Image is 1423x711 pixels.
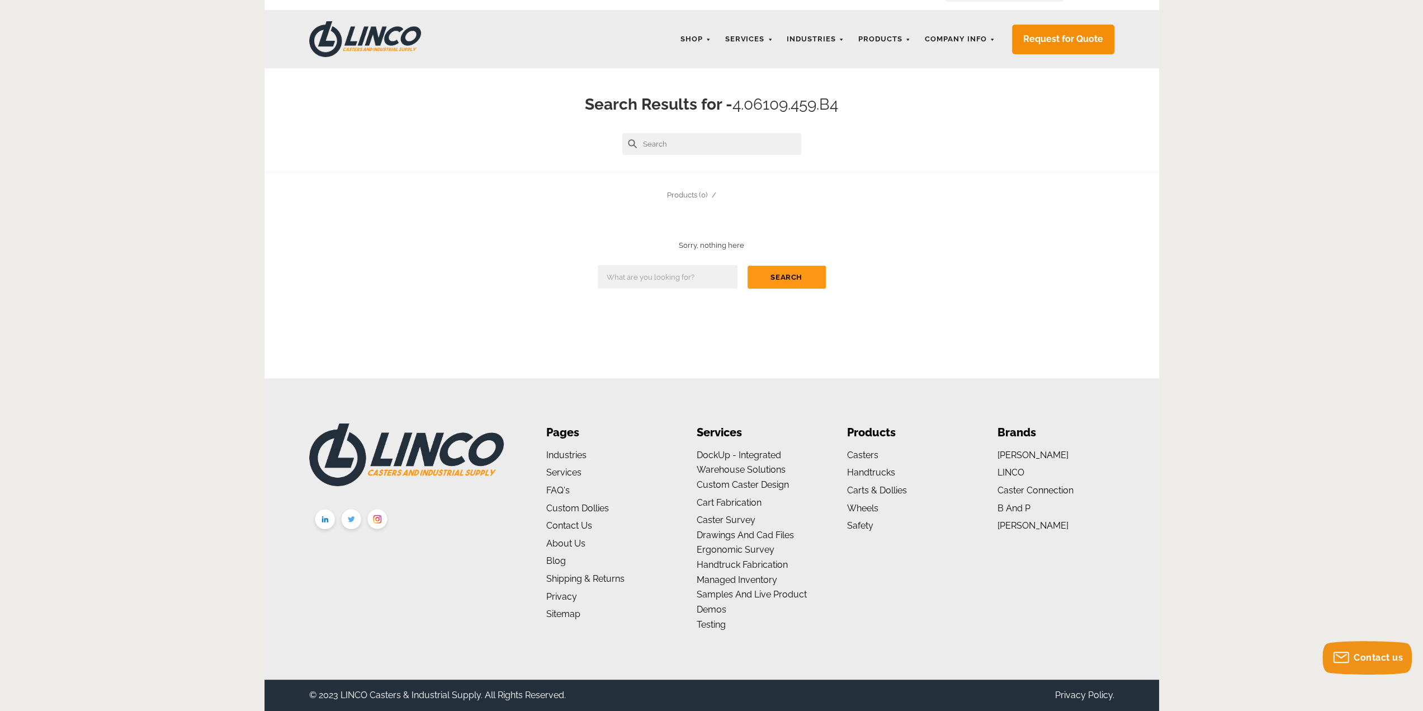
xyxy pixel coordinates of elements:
span: 4.06109.459.B4 [732,95,838,114]
a: Blog [546,555,565,566]
img: instagram.png [365,507,391,534]
a: FAQ's [546,485,569,496]
img: LINCO CASTERS & INDUSTRIAL SUPPLY [309,21,421,57]
a: [PERSON_NAME] [997,450,1068,460]
a: Shop [675,29,717,50]
img: linkedin.png [312,507,338,535]
a: Caster Connection [997,485,1073,496]
input: Search [622,133,801,155]
a: Handtrucks [847,467,895,478]
div: © 2023 LINCO Casters & Industrial Supply. All Rights Reserved. [309,688,566,703]
a: About us [546,538,585,549]
button: Contact us [1322,641,1412,675]
li: Services [696,423,813,442]
a: Samples and Live Product Demos [696,589,806,615]
button: Search [748,266,826,289]
a: Company Info [919,29,1001,50]
a: DockUp - Integrated Warehouse Solutions [696,450,785,475]
li: Pages [546,423,663,442]
a: B and P [997,503,1030,514]
a: Casters [847,450,878,460]
a: Services [719,29,778,50]
a: Industries [781,29,850,50]
li: Products [847,423,963,442]
li: Brands [997,423,1114,442]
a: Sitemap [546,609,580,619]
a: LINCO [997,467,1024,478]
a: Request for Quote [1012,25,1114,54]
a: Custom Dollies [546,503,608,514]
a: Services [546,467,581,478]
a: Content (0) [719,191,757,199]
a: Industries [546,450,586,460]
a: Contact Us [546,520,592,531]
img: twitter.png [338,507,365,534]
a: Wheels [847,503,878,514]
input: What are you looking for? [598,265,737,289]
a: Handtruck Fabrication [696,559,787,570]
a: Testing [696,619,725,630]
a: Carts & Dollies [847,485,906,496]
a: Products (0) [667,191,707,199]
a: Products [853,29,916,50]
a: Caster Survey [696,515,755,525]
span: Contact us [1354,652,1403,663]
a: Privacy Policy. [1055,690,1114,700]
a: Managed Inventory [696,575,777,585]
img: LINCO CASTERS & INDUSTRIAL SUPPLY [309,423,504,486]
a: Ergonomic Survey [696,544,774,555]
a: Privacy [546,591,576,602]
h2: Sorry, nothing here [281,241,1142,251]
a: Cart Fabrication [696,497,761,508]
a: Shipping & Returns [546,573,624,584]
h1: Search Results for - [281,93,1142,116]
a: Custom Caster Design [696,479,788,490]
a: Safety [847,520,873,531]
a: [PERSON_NAME] [997,520,1068,531]
a: Drawings and Cad Files [696,530,793,540]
